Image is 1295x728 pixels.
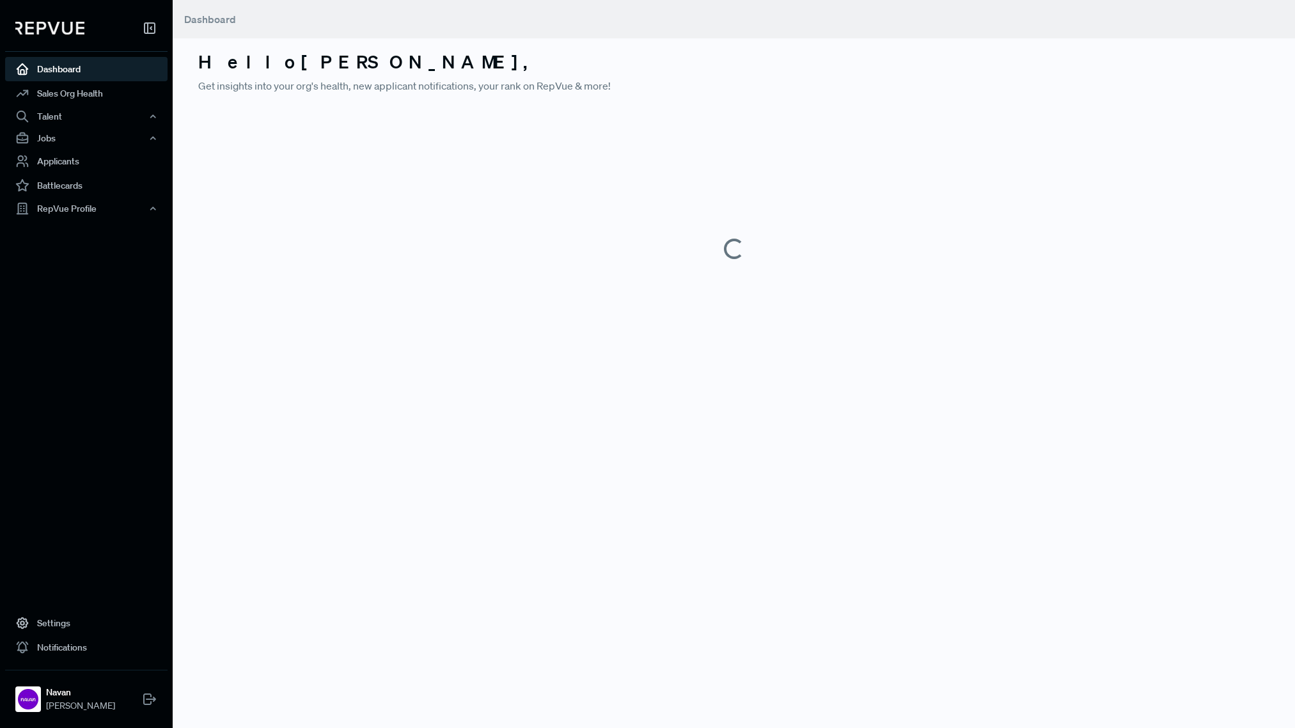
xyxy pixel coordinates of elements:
[5,127,168,149] button: Jobs
[5,635,168,660] a: Notifications
[46,699,115,713] span: [PERSON_NAME]
[18,689,38,709] img: Navan
[198,78,1269,93] p: Get insights into your org's health, new applicant notifications, your rank on RepVue & more!
[5,81,168,106] a: Sales Org Health
[5,57,168,81] a: Dashboard
[184,13,236,26] span: Dashboard
[46,686,115,699] strong: Navan
[198,51,1269,73] h3: Hello [PERSON_NAME] ,
[15,22,84,35] img: RepVue
[5,198,168,219] button: RepVue Profile
[5,106,168,127] button: Talent
[5,173,168,198] a: Battlecards
[5,670,168,718] a: NavanNavan[PERSON_NAME]
[5,149,168,173] a: Applicants
[5,611,168,635] a: Settings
